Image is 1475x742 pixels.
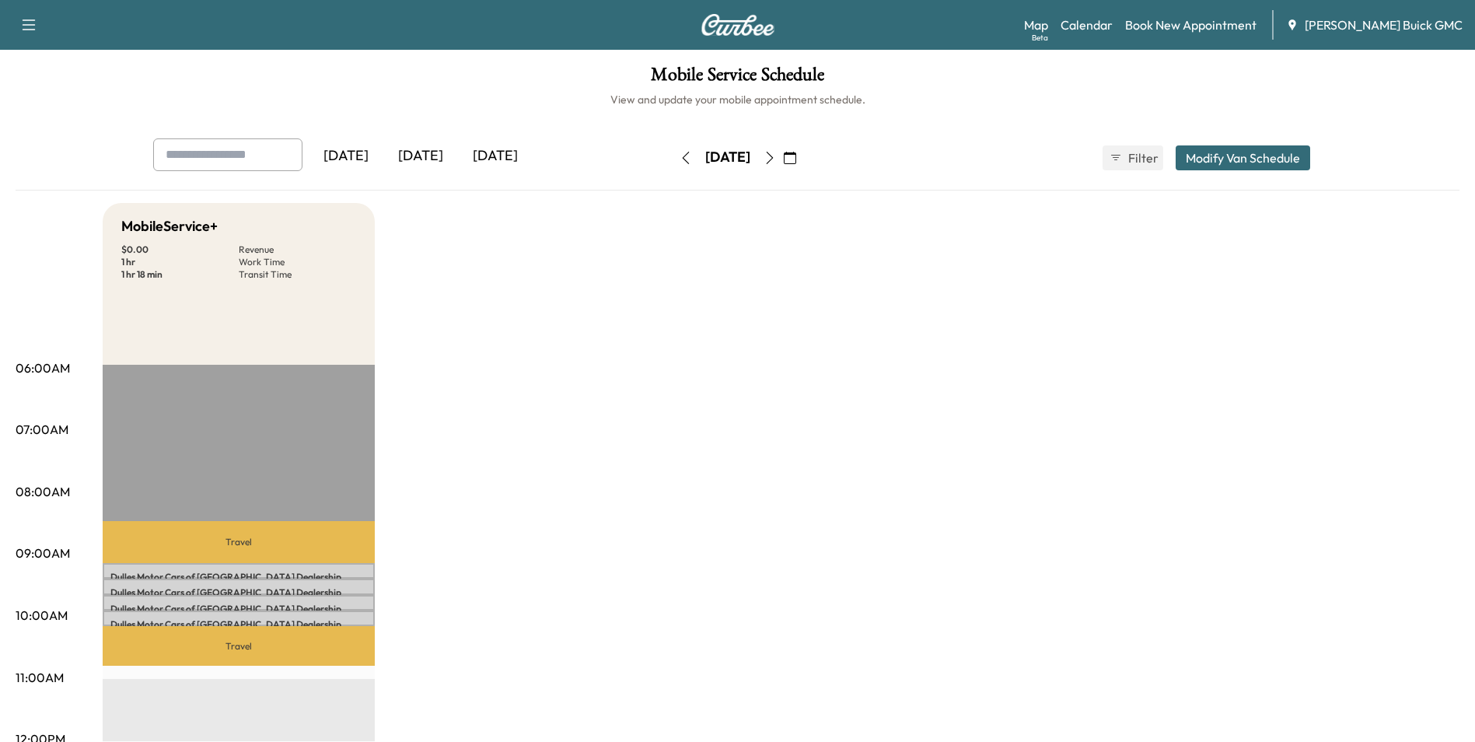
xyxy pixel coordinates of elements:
p: Dulles Motor Cars of [GEOGRAPHIC_DATA] Dealership [110,571,367,583]
p: Work Time [239,256,356,268]
p: 09:00AM [16,544,70,562]
p: 07:00AM [16,420,68,439]
p: Travel [103,521,375,563]
p: 08:00AM [16,482,70,501]
p: $ 0.00 [121,243,239,256]
div: Beta [1032,32,1048,44]
p: 11:00AM [16,668,64,687]
p: Revenue [239,243,356,256]
a: Calendar [1061,16,1113,34]
p: Transit Time [239,268,356,281]
p: 10:00AM [16,606,68,625]
h5: MobileService+ [121,215,218,237]
button: Modify Van Schedule [1176,145,1310,170]
p: Dulles Motor Cars of [GEOGRAPHIC_DATA] Dealership [110,586,367,599]
p: Travel [103,626,375,666]
div: [DATE] [458,138,533,174]
a: MapBeta [1024,16,1048,34]
div: [DATE] [309,138,383,174]
div: [DATE] [705,148,750,167]
span: Filter [1128,149,1156,167]
p: Dulles Motor Cars of [GEOGRAPHIC_DATA] Dealership [110,618,367,631]
img: Curbee Logo [701,14,775,36]
button: Filter [1103,145,1163,170]
h1: Mobile Service Schedule [16,65,1459,92]
span: [PERSON_NAME] Buick GMC [1305,16,1463,34]
p: Dulles Motor Cars of [GEOGRAPHIC_DATA] Dealership [110,603,367,615]
p: 06:00AM [16,359,70,377]
p: 1 hr [121,256,239,268]
a: Book New Appointment [1125,16,1257,34]
div: [DATE] [383,138,458,174]
p: 1 hr 18 min [121,268,239,281]
h6: View and update your mobile appointment schedule. [16,92,1459,107]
